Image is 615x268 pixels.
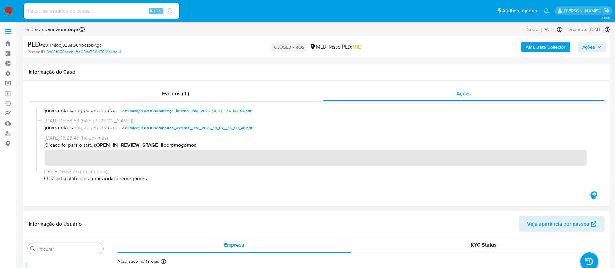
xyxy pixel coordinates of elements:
[543,8,549,14] a: Notificações
[502,7,537,14] span: Atalhos rápidos
[310,43,326,51] div: MLB
[526,26,562,33] div: Criou: [DATE]
[563,26,565,33] span: -
[456,90,471,97] span: Ações
[163,6,177,16] button: search-icon
[521,42,570,52] button: AML Data Collector
[37,246,101,252] input: Procurar
[471,241,497,249] span: KYC Status
[29,69,605,75] h1: Informação do Caso
[352,43,361,51] span: MID
[224,241,244,249] span: Empresa
[27,49,45,55] b: Person ID
[29,221,82,227] h1: Informação do Usuário
[40,42,102,48] span: # Z31TmIoqj9EuaOCnocabbAgo
[23,26,78,33] span: Fechado para
[578,42,606,52] button: Ações
[519,216,605,232] button: Veja aparência por pessoa
[582,42,595,52] span: Ações
[46,49,121,55] a: 8b02f003becb4fce03bd7664706fbadc
[329,43,361,51] span: Risco PLD:
[54,26,78,33] b: vsantiago
[30,246,35,251] button: Procurar
[150,8,155,14] span: Alt
[527,216,589,232] span: Veja aparência por pessoa
[526,42,565,52] b: AML Data Collector
[24,7,179,15] input: Pesquise usuários ou casos...
[564,8,601,14] p: adriano.brito@mercadolivre.com
[603,7,610,14] a: Sair
[271,42,307,52] p: CLOSED - ROS
[159,8,160,14] span: s
[162,90,189,97] span: Eventos ( 1 )
[566,26,610,33] div: Fechado: [DATE]
[117,258,159,264] p: Atualizado há 18 dias
[27,39,40,49] b: PLD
